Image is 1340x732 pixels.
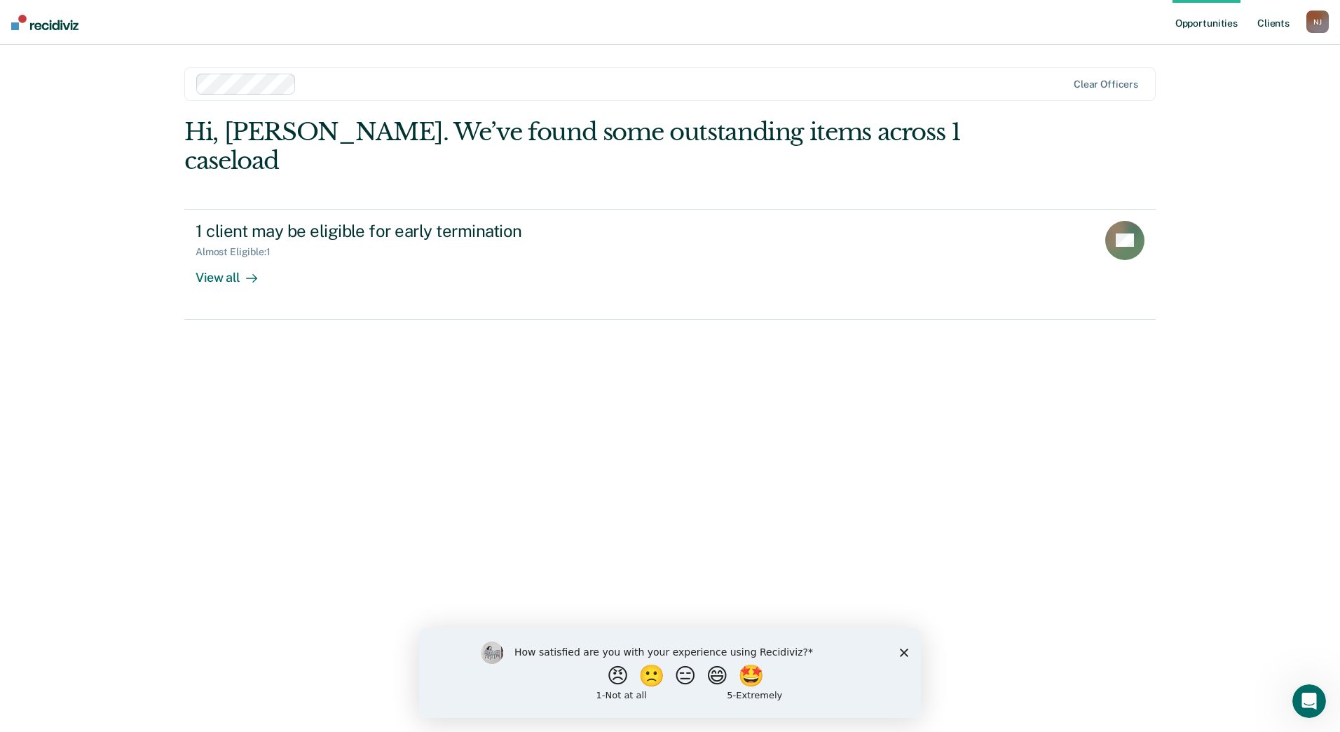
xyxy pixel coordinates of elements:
a: 1 client may be eligible for early terminationAlmost Eligible:1View all [184,209,1156,320]
iframe: Survey by Kim from Recidiviz [419,628,921,718]
button: NJ [1306,11,1329,33]
div: 1 client may be eligible for early termination [196,221,688,241]
div: Clear officers [1074,79,1138,90]
img: Recidiviz [11,15,78,30]
div: Almost Eligible : 1 [196,246,282,258]
div: N J [1306,11,1329,33]
div: View all [196,258,274,285]
div: Hi, [PERSON_NAME]. We’ve found some outstanding items across 1 caseload [184,118,962,175]
iframe: Intercom live chat [1292,684,1326,718]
